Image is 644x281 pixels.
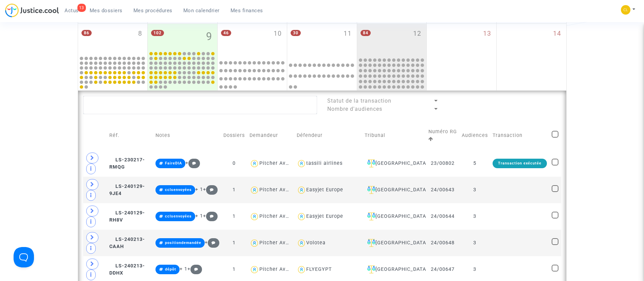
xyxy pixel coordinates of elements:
img: icon-user.svg [250,159,259,169]
img: icon-user.svg [297,159,307,169]
span: + [203,213,218,219]
td: 24/00643 [426,177,459,203]
iframe: Help Scout Beacon - Open [14,247,34,267]
div: dimanche septembre 14 [497,24,566,90]
a: Mes procédures [128,5,178,16]
td: 3 [459,177,490,203]
span: + [187,266,202,272]
a: Mes dossiers [84,5,128,16]
td: Numéro RG [426,121,459,150]
span: 8 [138,29,142,39]
img: icon-faciliter-sm.svg [367,186,375,194]
span: LS-230217-RMQG [109,157,145,170]
td: Transaction [490,121,549,150]
span: FaireDIA [165,161,182,165]
div: Easyjet Europe [306,187,343,193]
td: Défendeur [294,121,362,150]
div: samedi septembre 13 [427,24,496,90]
span: 46 [221,30,231,36]
span: LS-240129-RH8V [109,210,145,223]
div: [GEOGRAPHIC_DATA] [365,239,424,247]
img: icon-user.svg [297,265,307,275]
span: 9 [206,29,212,45]
td: 24/00648 [426,230,459,256]
div: Pitcher Avocat [259,213,297,219]
div: jeudi septembre 11, 30 events, click to expand [287,24,357,56]
img: icon-user.svg [250,265,259,275]
img: icon-user.svg [297,238,307,248]
img: icon-faciliter-sm.svg [367,212,375,221]
td: 3 [459,203,490,230]
td: 5 [459,150,490,177]
span: cclsenvoyées [165,188,192,192]
img: icon-user.svg [250,212,259,222]
div: Pitcher Avocat [259,187,297,193]
td: 1 [221,230,247,256]
img: icon-faciliter-sm.svg [367,239,375,247]
span: 10 [274,29,282,39]
span: Mes procédures [133,7,172,14]
td: Demandeur [247,121,294,150]
span: Actus [65,7,79,14]
div: FLYEGYPT [306,266,332,272]
span: Nombre d'audiences [327,106,382,112]
td: 3 [459,230,490,256]
td: Audiences [459,121,490,150]
span: 13 [483,29,491,39]
span: cclsenvoyées [165,214,192,218]
span: 30 [291,30,301,36]
span: + [203,187,218,192]
a: Mes finances [225,5,269,16]
span: 14 [553,29,561,39]
div: vendredi septembre 12, 84 events, click to expand [357,24,427,56]
td: 0 [221,150,247,177]
span: Mon calendrier [183,7,220,14]
div: [GEOGRAPHIC_DATA] [365,212,424,221]
span: LS-240213-CAAH [109,236,145,250]
td: 24/00644 [426,203,459,230]
img: icon-user.svg [297,185,307,195]
span: + 1 [195,187,203,192]
div: mercredi septembre 10, 46 events, click to expand [218,24,287,56]
div: mardi septembre 9, 102 events, click to expand [148,24,217,50]
div: [GEOGRAPHIC_DATA] [365,265,424,274]
div: Volotea [306,240,326,246]
td: 23/00802 [426,150,459,177]
div: [GEOGRAPHIC_DATA] [365,186,424,194]
span: Mes dossiers [90,7,123,14]
span: dépôt [165,267,176,271]
span: 11 [344,29,352,39]
td: Notes [153,121,221,150]
span: LS-240129-9JE4 [109,183,145,197]
img: icon-user.svg [297,212,307,222]
div: 13 [77,4,86,12]
div: Pitcher Avocat [259,160,297,166]
span: positiondemandée [165,241,201,245]
span: 86 [81,30,92,36]
img: icon-faciliter-sm.svg [367,159,375,168]
img: icon-faciliter-sm.svg [367,265,375,274]
span: + [205,240,219,245]
img: icon-user.svg [250,185,259,195]
div: Pitcher Avocat [259,240,297,246]
div: tassili airlines [306,160,343,166]
td: 1 [221,203,247,230]
span: + 1 [180,266,187,272]
img: jc-logo.svg [5,3,59,17]
div: lundi septembre 8, 86 events, click to expand [78,24,148,55]
td: Réf. [107,121,153,150]
td: Dossiers [221,121,247,150]
td: Tribunal [362,121,426,150]
span: 84 [361,30,371,36]
div: Easyjet Europe [306,213,343,219]
td: 1 [221,177,247,203]
div: [GEOGRAPHIC_DATA] [365,159,424,168]
div: Transaction exécutée [493,159,547,168]
span: Statut de la transaction [327,98,391,104]
span: + 1 [195,213,203,219]
img: 6fca9af68d76bfc0a5525c74dfee314f [621,5,630,15]
span: Mes finances [231,7,263,14]
div: Pitcher Avocat [259,266,297,272]
a: 13Actus [59,5,84,16]
span: LS-240213-DDHX [109,263,145,276]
